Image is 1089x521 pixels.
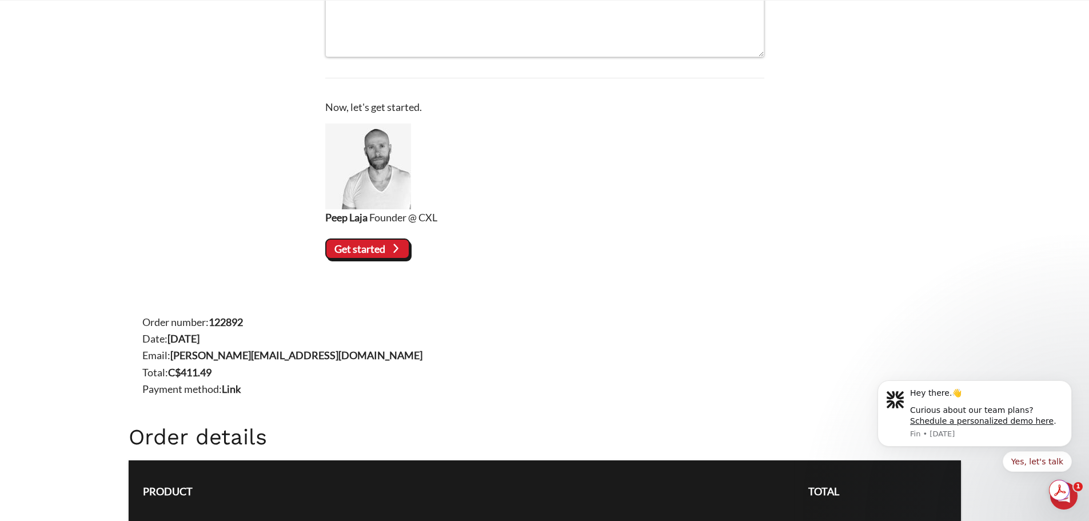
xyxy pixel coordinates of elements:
[168,366,181,379] span: C$
[168,366,212,379] bdi: 411.49
[142,347,961,364] li: Email:
[209,316,243,328] strong: 122892
[369,211,437,224] span: Founder @ CXL
[142,364,961,381] li: Total:
[325,211,368,224] strong: Peep Laja
[142,381,961,397] li: Payment method:
[129,425,961,450] h2: Order details
[325,99,764,116] p: Now, let's get started.
[167,332,200,345] strong: [DATE]
[860,343,1089,490] iframe: Intercom notifications message
[325,238,410,259] vaadin-button: Get started
[142,331,961,347] li: Date:
[325,124,411,209] img: Peep Laja, Founder @ CXL
[170,349,422,361] strong: [PERSON_NAME][EMAIL_ADDRESS][DOMAIN_NAME]
[222,383,241,395] strong: Link
[142,314,961,331] li: Order number:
